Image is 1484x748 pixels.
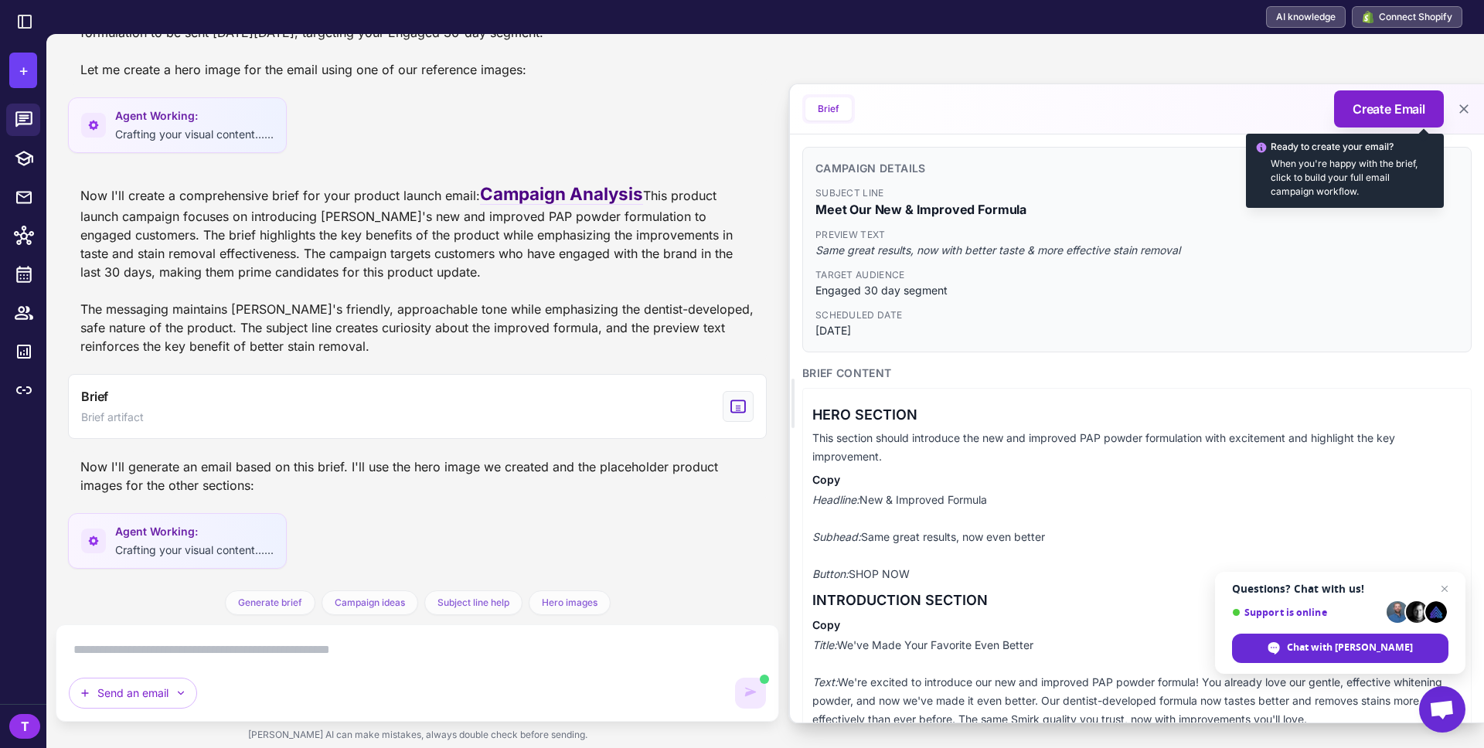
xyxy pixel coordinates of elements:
[812,590,1462,611] h3: INTRODUCTION SECTION
[812,429,1462,466] p: This section should introduce the new and improved PAP powder formulation with excitement and hig...
[115,523,274,540] span: Agent Working:
[735,678,766,709] button: AI is generating content. You can keep typing but cannot send until it completes.
[1353,100,1425,118] span: Create Email
[760,675,769,684] span: AI is generating content. You can still type but cannot send yet.
[9,714,40,739] div: T
[480,183,643,205] span: Campaign Analysis
[1334,90,1444,127] button: Create Email
[56,722,779,748] div: [PERSON_NAME] AI can make mistakes, always double check before sending.
[335,596,405,610] span: Campaign ideas
[542,596,597,610] span: Hero images
[1232,634,1448,663] span: Chat with [PERSON_NAME]
[437,596,509,610] span: Subject line help
[812,493,859,506] em: Headline:
[225,590,315,615] button: Generate brief
[81,387,108,406] span: Brief
[815,308,1458,322] span: Scheduled Date
[815,282,1458,299] span: Engaged 30 day segment
[812,491,1462,583] p: New & Improved Formula Same great results, now even better SHOP NOW
[815,228,1458,242] span: Preview Text
[815,200,1458,219] span: Meet Our New & Improved Formula
[1232,607,1381,618] span: Support is online
[1266,6,1346,28] a: AI knowledge
[68,374,767,439] button: View generated Brief
[812,530,861,543] em: Subhead:
[238,596,302,610] span: Generate brief
[1232,583,1448,595] span: Questions? Chat with us!
[812,675,838,688] em: Text:
[815,322,1458,339] span: [DATE]
[322,590,418,615] button: Campaign ideas
[1352,6,1462,28] button: Connect Shopify
[1379,10,1452,24] span: Connect Shopify
[812,638,837,651] em: Title:
[529,590,611,615] button: Hero images
[115,543,274,556] span: Crafting your visual content......
[815,242,1458,259] span: Same great results, now with better taste & more effective stain removal
[68,451,767,501] div: Now I'll generate an email based on this brief. I'll use the hero image we created and the placeh...
[815,160,1458,177] h3: Campaign Details
[1419,686,1465,733] a: Open chat
[115,127,274,141] span: Crafting your visual content......
[812,636,1462,747] p: We've Made Your Favorite Even Better We're excited to introduce our new and improved PAP powder f...
[81,409,144,426] span: Brief artifact
[802,365,1472,382] h3: Brief Content
[1287,641,1413,654] span: Chat with [PERSON_NAME]
[80,181,754,355] div: Now I'll create a comprehensive brief for your product launch email: This product launch campaign...
[19,59,29,82] span: +
[69,678,197,709] button: Send an email
[815,186,1458,200] span: Subject Line
[812,404,1462,426] h3: HERO SECTION
[812,617,1462,633] h4: Copy
[9,53,37,88] button: +
[805,97,852,121] button: Brief
[115,107,274,124] span: Agent Working:
[424,590,522,615] button: Subject line help
[815,268,1458,282] span: Target Audience
[812,567,849,580] em: Button:
[812,472,1462,488] h4: Copy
